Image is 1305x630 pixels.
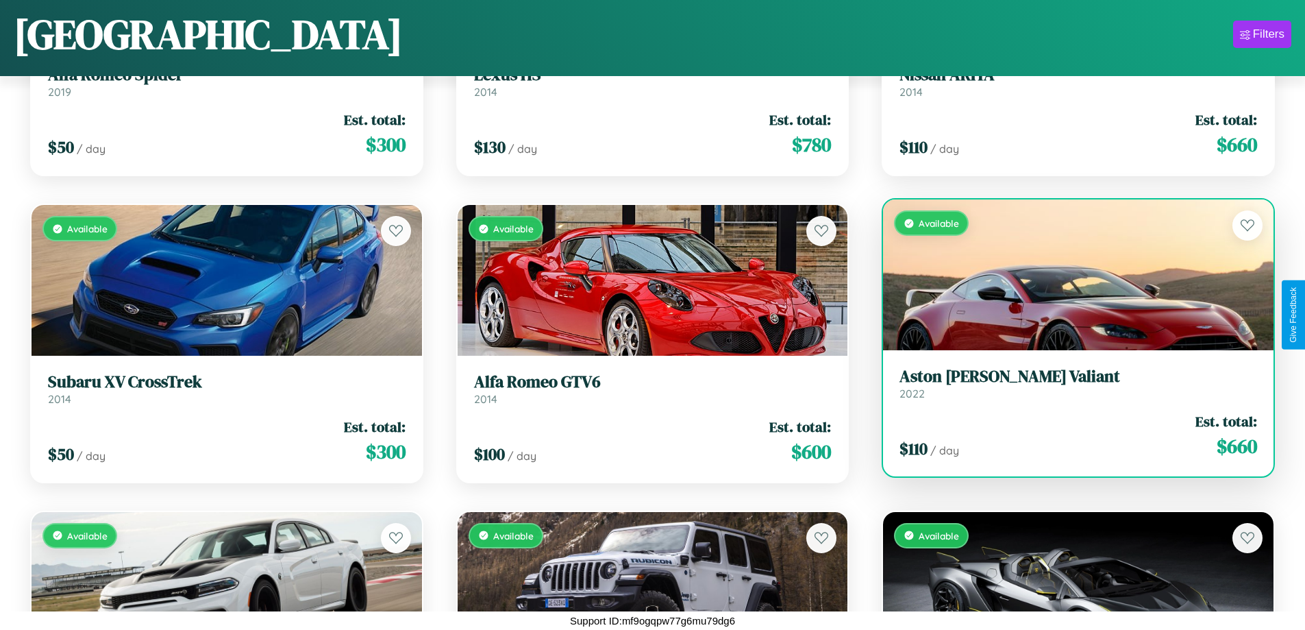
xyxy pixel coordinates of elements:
span: / day [930,142,959,156]
span: 2019 [48,85,71,99]
span: Est. total: [1195,110,1257,130]
span: Available [919,217,959,229]
button: Filters [1233,21,1291,48]
h1: [GEOGRAPHIC_DATA] [14,6,403,62]
span: / day [930,444,959,457]
span: $ 660 [1217,433,1257,460]
span: $ 600 [791,438,831,465]
span: Est. total: [344,110,406,130]
span: / day [508,142,537,156]
span: $ 110 [899,437,928,460]
a: Aston [PERSON_NAME] Valiant2022 [899,367,1257,400]
span: 2014 [899,85,923,99]
a: Alfa Romeo Spider2019 [48,65,406,99]
span: $ 660 [1217,131,1257,158]
span: Available [67,223,108,234]
span: $ 780 [792,131,831,158]
div: Filters [1253,27,1284,41]
span: 2022 [899,387,925,400]
span: $ 300 [366,131,406,158]
p: Support ID: mf9ogqpw77g6mu79dg6 [570,611,735,630]
span: Est. total: [1195,411,1257,431]
span: $ 130 [474,136,506,158]
a: Subaru XV CrossTrek2014 [48,372,406,406]
span: $ 50 [48,136,74,158]
a: Lexus HS2014 [474,65,832,99]
span: Available [493,223,534,234]
span: 2014 [474,85,497,99]
h3: Alfa Romeo GTV6 [474,372,832,392]
span: / day [508,449,536,463]
span: / day [77,449,105,463]
a: Nissan ARIYA2014 [899,65,1257,99]
span: $ 300 [366,438,406,465]
span: Est. total: [769,417,831,437]
a: Alfa Romeo GTV62014 [474,372,832,406]
span: / day [77,142,105,156]
span: 2014 [474,392,497,406]
span: Est. total: [344,417,406,437]
span: Available [493,530,534,542]
span: Available [67,530,108,542]
h3: Aston [PERSON_NAME] Valiant [899,367,1257,387]
h3: Subaru XV CrossTrek [48,372,406,392]
span: Est. total: [769,110,831,130]
span: Available [919,530,959,542]
span: 2014 [48,392,71,406]
div: Give Feedback [1289,287,1298,343]
span: $ 100 [474,443,505,465]
span: $ 50 [48,443,74,465]
span: $ 110 [899,136,928,158]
